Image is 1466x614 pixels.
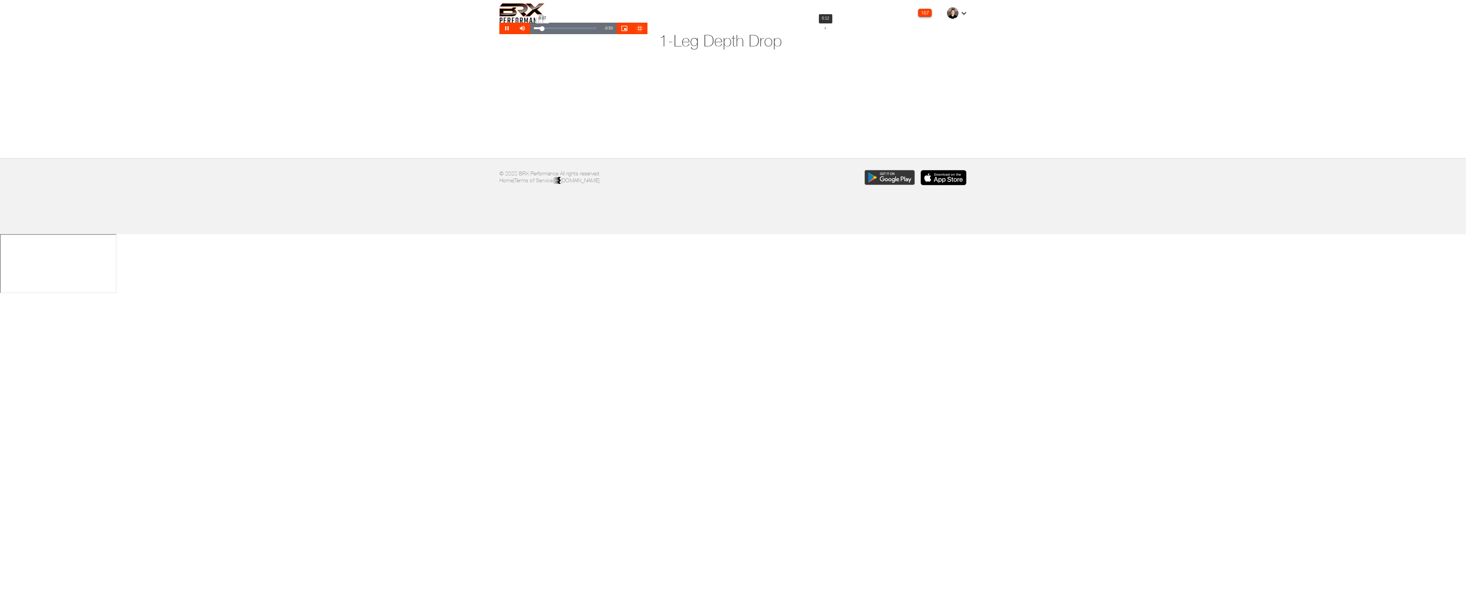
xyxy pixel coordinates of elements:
a: [DOMAIN_NAME] [554,177,600,183]
button: Pause [499,23,515,34]
img: thumb.jpg [947,7,959,19]
h1: 1-Leg Depth Drop [659,30,887,52]
div: 167 [918,9,932,17]
button: Mute [515,23,530,34]
button: Exit Fullscreen [632,23,647,34]
button: Picture-in-Picture [617,23,632,34]
a: Home [499,177,513,183]
a: Terms of Service [514,177,553,183]
img: colorblack-fill [554,177,561,185]
div: Progress Bar [534,27,596,29]
img: Download the BRX Performance app for Google Play [865,170,915,185]
p: © 2025 BRX Performance All rights reserved. | | [499,170,727,185]
span: 0:50 [606,26,613,30]
img: 6f7da32581c89ca25d665dc3aae533e4f14fe3ef_original.svg [499,3,545,23]
span: - [604,26,605,30]
img: Download the BRX Performance app for iOS [921,170,967,185]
